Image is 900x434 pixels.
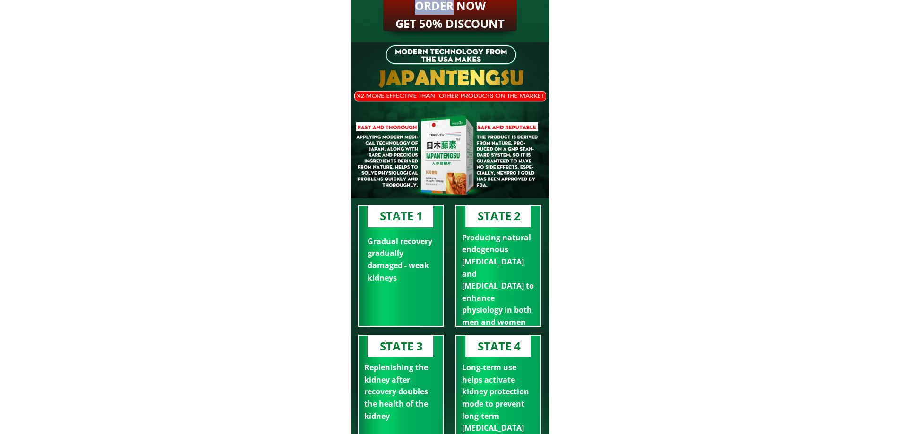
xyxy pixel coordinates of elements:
h2: STATE 3 [359,337,444,355]
div: Replenishing the kidney after recovery doubles the health of the kidney [364,362,438,422]
div: Producing natural endogenous [MEDICAL_DATA] and [MEDICAL_DATA] to enhance physiology in both men ... [462,232,536,329]
h2: STATE 1 [359,207,444,225]
div: Gradual recovery gradually damaged - weak kidneys [368,236,433,284]
h2: STATE 2 [456,207,542,225]
h2: STATE 4 [456,337,542,355]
